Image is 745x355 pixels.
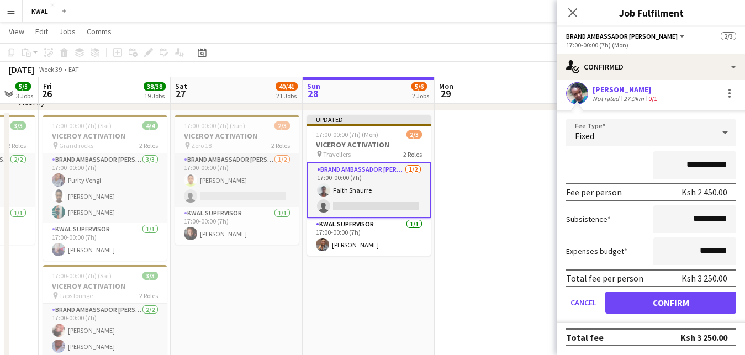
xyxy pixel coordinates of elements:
[681,187,727,198] div: Ksh 2 450.00
[307,115,431,124] div: Updated
[437,87,453,100] span: 29
[557,54,745,80] div: Confirmed
[41,87,52,100] span: 26
[566,41,736,49] div: 17:00-00:00 (7h) (Mon)
[191,141,212,150] span: Zero 18
[184,121,245,130] span: 17:00-00:00 (7h) (Sun)
[271,141,290,150] span: 2 Roles
[593,94,621,103] div: Not rated
[566,187,622,198] div: Fee per person
[43,281,167,291] h3: VICEROY ACTIVATION
[274,121,290,130] span: 2/3
[316,130,378,139] span: 17:00-00:00 (7h) (Mon)
[566,214,611,224] label: Subsistence
[43,115,167,261] app-job-card: 17:00-00:00 (7h) (Sat)4/4VICEROY ACTIVATION Grand rocks2 RolesBrand Ambassador [PERSON_NAME]3/317...
[566,32,678,40] span: Brand Ambassador kwal
[173,87,187,100] span: 27
[15,82,31,91] span: 5/5
[323,150,351,158] span: Travellers
[7,141,26,150] span: 2 Roles
[593,84,659,94] div: [PERSON_NAME]
[43,153,167,223] app-card-role: Brand Ambassador [PERSON_NAME]3/317:00-00:00 (7h)Purity Vengi[PERSON_NAME][PERSON_NAME]
[307,162,431,218] app-card-role: Brand Ambassador [PERSON_NAME]1/217:00-00:00 (7h)Faith Shaurre
[681,273,727,284] div: Ksh 3 250.00
[605,292,736,314] button: Confirm
[566,32,686,40] button: Brand Ambassador [PERSON_NAME]
[307,140,431,150] h3: VICEROY ACTIVATION
[43,81,52,91] span: Fri
[575,130,594,141] span: Fixed
[621,94,646,103] div: 27.9km
[31,24,52,39] a: Edit
[175,207,299,245] app-card-role: KWAL SUPERVISOR1/117:00-00:00 (7h)[PERSON_NAME]
[9,27,24,36] span: View
[68,65,79,73] div: EAT
[276,82,298,91] span: 40/41
[52,121,112,130] span: 17:00-00:00 (7h) (Sat)
[439,81,453,91] span: Mon
[680,332,727,343] div: Ksh 3 250.00
[52,272,112,280] span: 17:00-00:00 (7h) (Sat)
[403,150,422,158] span: 2 Roles
[144,82,166,91] span: 38/38
[557,6,745,20] h3: Job Fulfilment
[307,115,431,256] app-job-card: Updated17:00-00:00 (7h) (Mon)2/3VICEROY ACTIVATION Travellers2 RolesBrand Ambassador [PERSON_NAME...
[406,130,422,139] span: 2/3
[35,27,48,36] span: Edit
[276,92,297,100] div: 21 Jobs
[175,153,299,207] app-card-role: Brand Ambassador [PERSON_NAME]1/217:00-00:00 (7h)[PERSON_NAME]
[175,115,299,245] app-job-card: 17:00-00:00 (7h) (Sun)2/3VICEROY ACTIVATION Zero 182 RolesBrand Ambassador [PERSON_NAME]1/217:00-...
[566,332,604,343] div: Total fee
[307,218,431,256] app-card-role: KWAL SUPERVISOR1/117:00-00:00 (7h)[PERSON_NAME]
[648,94,657,103] app-skills-label: 0/1
[144,92,165,100] div: 19 Jobs
[412,92,429,100] div: 2 Jobs
[55,24,80,39] a: Jobs
[82,24,116,39] a: Comms
[566,273,643,284] div: Total fee per person
[566,292,601,314] button: Cancel
[175,81,187,91] span: Sat
[4,24,29,39] a: View
[142,272,158,280] span: 3/3
[721,32,736,40] span: 2/3
[23,1,57,22] button: KWAL
[142,121,158,130] span: 4/4
[411,82,427,91] span: 5/6
[9,64,34,75] div: [DATE]
[10,121,26,130] span: 3/3
[16,92,33,100] div: 3 Jobs
[59,141,93,150] span: Grand rocks
[305,87,320,100] span: 28
[175,131,299,141] h3: VICEROY ACTIVATION
[43,131,167,141] h3: VICEROY ACTIVATION
[59,292,93,300] span: Taps lounge
[307,81,320,91] span: Sun
[87,27,112,36] span: Comms
[566,246,627,256] label: Expenses budget
[36,65,64,73] span: Week 39
[139,141,158,150] span: 2 Roles
[59,27,76,36] span: Jobs
[139,292,158,300] span: 2 Roles
[43,223,167,261] app-card-role: KWAL SUPERVISOR1/117:00-00:00 (7h)[PERSON_NAME]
